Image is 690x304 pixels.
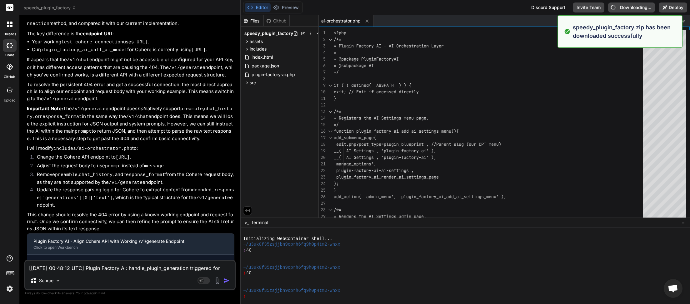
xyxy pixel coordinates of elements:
strong: Important Note: [27,105,63,111]
div: 2 [319,36,326,43]
code: [URL] [116,155,130,160]
code: prompt [75,129,92,134]
div: Files [241,18,263,24]
button: Editor [245,3,271,12]
div: Click to collapse the range. [326,82,334,89]
label: Upload [4,98,16,103]
button: Plugin Factory AI - Align Cohere API with Working /v1/generate EndpointClick to open Workbench [27,234,224,254]
button: − [680,218,686,228]
span: includes [250,46,267,52]
code: prompt [105,164,122,169]
span: * Registers the AI Settings menu page. [334,115,429,121]
li: Adjust the request body to use instead of . [32,162,234,171]
img: attachment [214,277,221,284]
span: assets [250,38,263,45]
div: 20 [319,154,326,161]
button: Preview [271,3,301,12]
p: This change should resolve the 404 error by using a known working endpoint and request format. On... [27,211,234,233]
span: } [334,96,336,101]
div: 9 [319,82,326,89]
span: src [250,80,256,86]
code: response_format [123,172,165,178]
div: Click to collapse the range. [326,135,334,141]
span: ❯ [243,293,246,299]
span: } [334,187,336,193]
div: 25 [319,187,326,194]
span: 'plugin-factory-ai-ai-settings', [334,168,414,173]
span: − [682,219,685,226]
span: ' [439,174,441,180]
div: 28 [319,207,326,213]
label: GitHub [4,74,15,80]
span: 'manage_options', [334,161,376,167]
div: Click to collapse the range. [326,128,334,135]
p: Source [39,277,53,284]
span: 'edit.php?post_type=plugin_blueprint', // [334,141,436,147]
span: ~/u3uk0f35zsjjbn9cprh6fq9h0p4tm2-wnxx [243,288,340,293]
img: settings [4,283,15,294]
div: 27 [319,200,326,207]
span: * @subpackage AI [334,63,374,68]
code: test_cohere_connection [61,40,123,45]
code: /v1/generate [72,106,106,112]
img: alert [564,23,570,40]
li: Your working uses . [32,38,234,46]
span: index.html [251,53,273,61]
button: Invite Team [573,2,604,12]
div: 29 [319,213,326,220]
img: icon [223,277,230,284]
button: Downloading... [608,2,655,12]
div: Open chat [664,279,682,298]
code: preamble [180,106,203,112]
div: 10 [319,89,326,95]
li: Update the response parsing logic for Cohere to extract content from , which is the typical struc... [32,186,234,209]
p: Always double-check its answers. Your in Bind [24,290,236,296]
div: 16 [319,128,326,135]
div: 1 [319,30,326,36]
button: Deploy [659,2,687,12]
span: >_ [244,219,249,226]
span: <?php [334,30,346,36]
span: __( 'AI Settings', 'plugin-factory-ai' ), [334,148,436,154]
span: __( 'AI Settings', 'plugin-factory-ai' ), [334,154,436,160]
div: 8 [319,76,326,82]
span: speedy_plugin_factory [24,5,76,11]
code: includes/ai-orchestrator.php [53,146,132,151]
img: Pick Models [55,278,61,283]
div: 18 [319,141,326,148]
span: ^C [246,248,252,253]
span: 'plugin_factory_ai_render_ai_settings_page [334,174,439,180]
div: Click to collapse the range. [326,108,334,115]
span: * Plugin Factory AI - AI Orchestration Layer [334,43,444,49]
span: ); [334,181,339,186]
span: ❯ [243,270,246,276]
span: ai-orchestrator.php [321,18,361,24]
code: decoded_response['generations'][0]['text'] [37,188,234,201]
span: ~/u3uk0f35zsjjbn9cprh6fq9h0p4tm2-wnxx [243,265,340,270]
label: threads [3,32,16,37]
p: The key difference is the : [27,30,234,37]
code: chat_history [79,172,112,178]
span: package.json [251,62,280,70]
div: 21 [319,161,326,167]
div: 6 [319,62,326,69]
span: { [456,128,459,134]
div: Click to open Workbench [33,245,217,250]
code: message [144,164,164,169]
div: Click to collapse the range. [326,36,334,43]
li: Change the Cohere API endpoint to . [32,154,234,162]
code: [URL] [192,47,206,53]
code: /v1/chat [126,114,148,120]
span: exit; // Exit if accessed directly [334,89,419,95]
span: * @package PluginFactoryAI [334,56,399,62]
li: Remove , , and from the Cohere request body, as they are not supported by the endpoint. [32,171,234,186]
div: 19 [319,148,326,154]
code: plugin_factory_ai_call_ai_model [40,47,127,53]
code: [URL] [134,40,148,45]
span: ^C [246,270,252,276]
p: To resolve the persistent 404 error and get a successful connection, the most direct approach is ... [27,81,234,103]
span: add_submenu_page( [334,135,376,140]
span: Parent slug (our CPT menu) [436,141,501,147]
code: /v1/generate [109,180,142,185]
span: function plugin_factory_ai_add_ai_settings_menu() [334,128,456,134]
